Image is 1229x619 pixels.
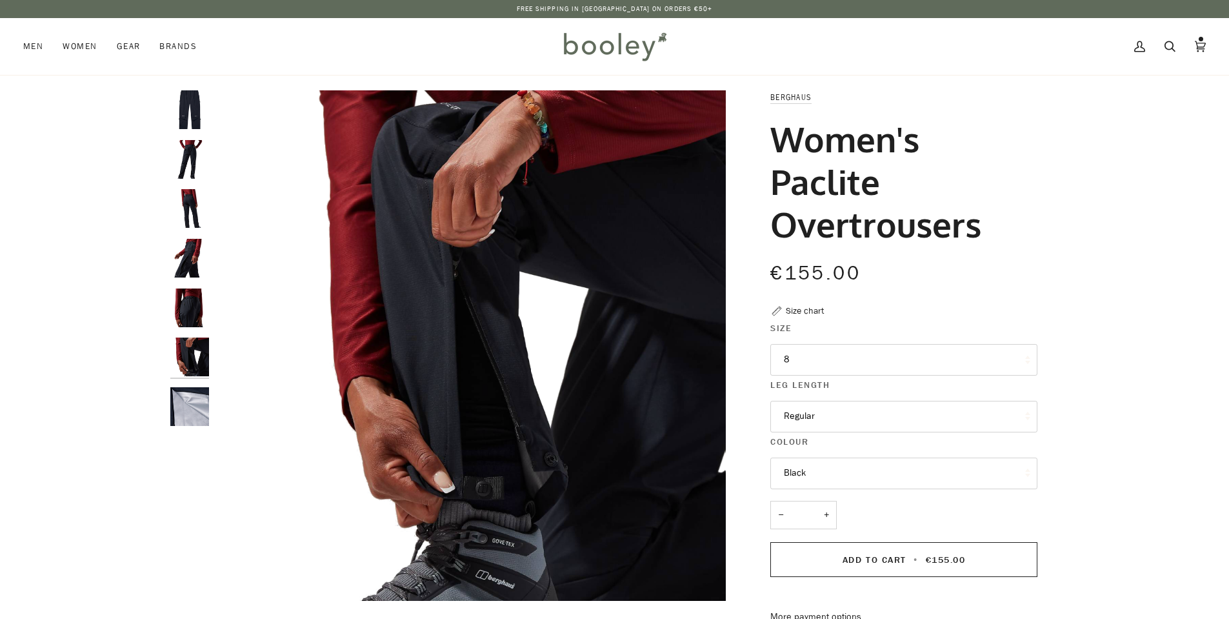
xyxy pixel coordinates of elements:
span: Brands [159,40,197,53]
div: Size chart [786,304,824,318]
span: €155.00 [770,260,861,287]
img: Berghaus Women's Paclite Overtrousers - Booley Galway [170,189,209,228]
a: Berghaus [770,92,812,103]
img: Berghaus Women's Paclite Overtrousers - Booley Galway [170,289,209,327]
img: Berghaus Women's Paclite Overtrousers - Booley Galway [170,90,209,129]
span: Size [770,321,792,335]
a: Brands [150,18,206,75]
button: 8 [770,344,1037,376]
img: Berghaus Women's Paclite Overtrousers - Booley Galway [170,338,209,376]
span: • [910,554,922,566]
span: €155.00 [926,554,966,566]
h1: Women's Paclite Overtrousers [770,117,1028,245]
span: Gear [117,40,141,53]
button: − [770,501,791,530]
span: Add to Cart [843,554,906,566]
input: Quantity [770,501,837,530]
a: Men [23,18,53,75]
span: Leg Length [770,378,830,392]
img: Berghaus Women's Paclite Overtrousers - Booley Galway [170,140,209,179]
span: Women [63,40,97,53]
div: Berghaus Women's Paclite Overtrousers - Booley Galway [215,90,726,601]
a: Women [53,18,106,75]
img: Berghaus Women&#39;s Paclite Overtrousers - Booley Galway [215,90,726,601]
button: Add to Cart • €155.00 [770,542,1037,577]
p: Free Shipping in [GEOGRAPHIC_DATA] on Orders €50+ [517,4,713,14]
img: Booley [558,28,671,65]
span: Men [23,40,43,53]
img: Women's Paclite Overtrousers [170,387,209,426]
button: Black [770,458,1037,489]
button: + [816,501,837,530]
button: Regular [770,401,1037,432]
span: Colour [770,435,808,449]
a: Gear [107,18,150,75]
img: Berghaus Women's Paclite Overtrousers - Booley Galway [170,239,209,278]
